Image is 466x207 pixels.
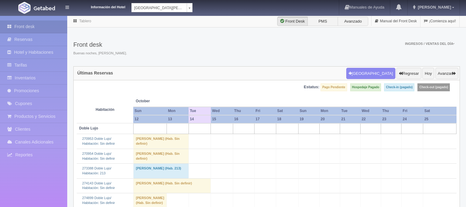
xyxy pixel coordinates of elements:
[340,107,361,115] th: Tue
[134,3,184,13] span: [GEOGRAPHIC_DATA][PERSON_NAME]
[133,178,211,193] td: [PERSON_NAME] (Hab. Sin definir)
[77,71,113,75] h4: Últimas Reservas
[82,166,111,175] a: 273388 Doble Lujo/Habitación: 213
[133,164,189,178] td: [PERSON_NAME] (Hab. 213)
[133,107,167,115] th: Sun
[298,115,319,123] th: 19
[133,134,189,149] td: [PERSON_NAME] (Hab. Sin definir)
[420,15,459,27] a: ¡Comienza aquí!
[381,107,402,115] th: Thu
[76,3,125,10] dt: Información del Hotel
[133,115,167,123] th: 12
[82,181,115,190] a: 274143 Doble Lujo/Habitación: Sin definir
[18,2,31,14] img: Getabed
[402,115,423,123] th: 24
[82,137,115,145] a: 270953 Doble Lujo/Habitación: Sin definir
[79,19,91,23] a: Tablero
[304,84,319,90] label: Estatus:
[346,68,395,79] button: [GEOGRAPHIC_DATA]
[381,115,402,123] th: 23
[298,107,319,115] th: Sun
[131,3,193,12] a: [GEOGRAPHIC_DATA][PERSON_NAME]
[82,196,115,205] a: 274899 Doble Lujo/Habitación: Sin definir
[423,115,457,123] th: 25
[384,83,414,91] label: Check-in (pagado)
[233,107,254,115] th: Thu
[79,126,98,130] b: Doble Lujo
[435,68,458,79] button: Avanzar
[211,107,233,115] th: Wed
[254,107,276,115] th: Fri
[167,115,189,123] th: 13
[417,83,450,91] label: Check-out (pagado)
[34,6,55,10] img: Getabed
[233,115,254,123] th: 16
[73,41,127,48] h3: Front desk
[423,107,457,115] th: Sat
[360,107,381,115] th: Wed
[136,99,186,104] span: October
[396,68,421,79] button: Regresar
[307,17,338,26] label: PMS
[340,115,361,123] th: 21
[133,149,189,163] td: [PERSON_NAME] (Hab. Sin definir)
[350,83,381,91] label: Hospedaje Pagado
[189,115,211,123] th: 14
[73,51,127,56] span: Buenas noches, [PERSON_NAME].
[277,17,308,26] label: Front Desk
[338,17,368,26] label: Avanzado
[321,83,347,91] label: Pago Pendiente
[319,107,340,115] th: Mon
[82,152,115,160] a: 270954 Doble Lujo/Habitación: Sin definir
[96,107,114,112] strong: Habitación
[211,115,233,123] th: 15
[276,107,298,115] th: Sat
[276,115,298,123] th: 18
[416,5,451,9] span: [PERSON_NAME]
[319,115,340,123] th: 20
[189,107,211,115] th: Tue
[167,107,189,115] th: Mon
[360,115,381,123] th: 22
[254,115,276,123] th: 17
[372,15,420,27] a: Manual del Front Desk
[405,42,454,45] span: Ingresos / Ventas del día
[402,107,423,115] th: Fri
[422,68,434,79] button: Hoy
